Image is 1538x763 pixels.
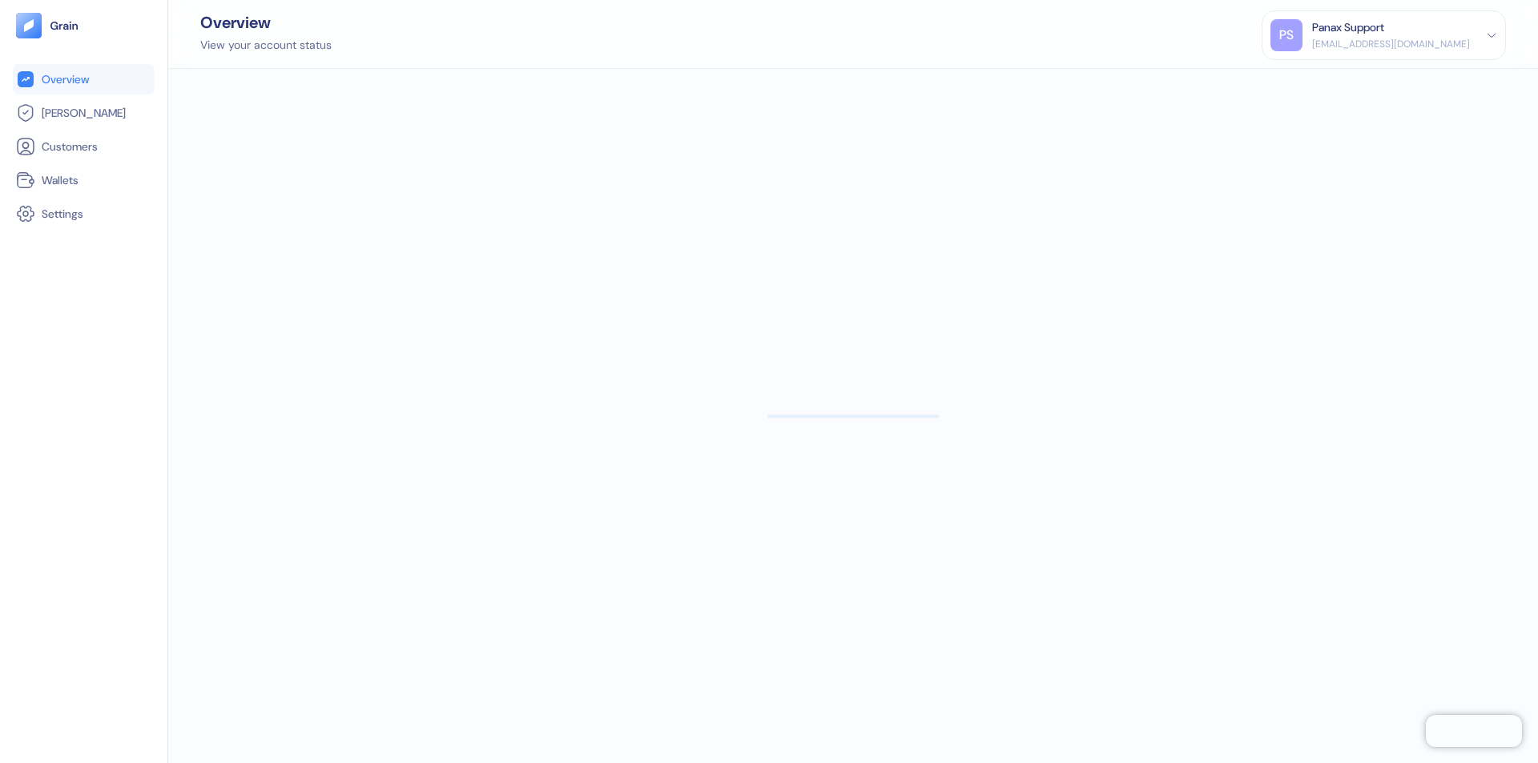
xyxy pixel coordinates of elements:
[16,70,151,89] a: Overview
[200,37,332,54] div: View your account status
[1312,37,1470,51] div: [EMAIL_ADDRESS][DOMAIN_NAME]
[200,14,332,30] div: Overview
[16,103,151,122] a: [PERSON_NAME]
[16,137,151,156] a: Customers
[50,20,79,31] img: logo
[16,13,42,38] img: logo-tablet-V2.svg
[42,139,98,155] span: Customers
[42,71,89,87] span: Overview
[42,172,79,188] span: Wallets
[1270,19,1302,51] div: PS
[42,206,83,222] span: Settings
[1312,19,1384,36] div: Panax Support
[42,105,126,121] span: [PERSON_NAME]
[16,171,151,190] a: Wallets
[16,204,151,223] a: Settings
[1426,715,1522,747] iframe: Chatra live chat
